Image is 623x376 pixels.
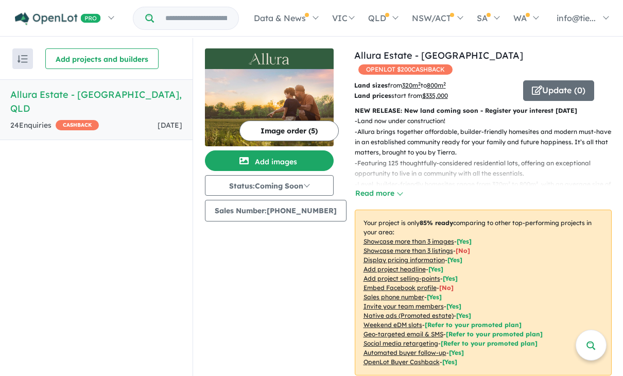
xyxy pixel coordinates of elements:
u: OpenLot Buyer Cashback [364,358,440,366]
button: Status:Coming Soon [205,175,334,196]
span: [ Yes ] [443,275,458,282]
u: Weekend eDM slots [364,321,422,329]
button: Sales Number:[PHONE_NUMBER] [205,200,347,221]
span: [Yes] [442,358,457,366]
span: CASHBACK [56,120,99,130]
span: [ No ] [439,284,454,292]
button: Add images [205,150,334,171]
button: Image order (5) [239,121,339,141]
u: Embed Facebook profile [364,284,437,292]
sup: 2 [418,81,421,87]
u: Add project selling-points [364,275,440,282]
span: [Refer to your promoted plan] [425,321,522,329]
p: Your project is only comparing to other top-performing projects in your area: - - - - - - - - - -... [355,210,612,375]
span: info@tie... [557,13,596,23]
a: Allura Estate - [GEOGRAPHIC_DATA] [354,49,523,61]
span: [DATE] [158,121,182,130]
span: [ No ] [456,247,470,254]
p: - Land now under construction! [355,116,620,126]
u: Native ads (Promoted estate) [364,312,454,319]
span: [Yes] [456,312,471,319]
u: $ 335,000 [422,92,448,99]
input: Try estate name, suburb, builder or developer [156,7,236,29]
a: Allura Estate - Bundamba LogoAllura Estate - Bundamba [205,48,334,146]
div: 24 Enquir ies [10,119,99,132]
span: [ Yes ] [446,302,461,310]
b: Land prices [354,92,391,99]
b: Land sizes [354,81,388,89]
span: [ Yes ] [428,265,443,273]
img: Allura Estate - Bundamba [205,69,334,146]
span: [ Yes ] [457,237,472,245]
u: Showcase more than 3 images [364,237,454,245]
sup: 2 [443,81,446,87]
button: Add projects and builders [45,48,159,69]
img: Openlot PRO Logo White [15,12,101,25]
button: Read more [355,187,403,199]
span: OPENLOT $ 200 CASHBACK [358,64,453,75]
u: 320 m [402,81,421,89]
p: - Allura brings together affordable, builder-friendly homesites and modern must-haves in an estab... [355,127,620,158]
p: - Featuring 125 thoughtfully-considered residential lots, offering an exceptional opportunity to ... [355,158,620,179]
span: [Refer to your promoted plan] [441,339,538,347]
span: to [421,81,446,89]
span: [ Yes ] [427,293,442,301]
span: [Refer to your promoted plan] [446,330,543,338]
span: [Yes] [449,349,464,356]
u: Showcase more than 3 listings [364,247,453,254]
p: start from [354,91,515,101]
b: 85 % ready [420,219,453,227]
u: Geo-targeted email & SMS [364,330,443,338]
p: NEW RELEASE: New land coming soon - Register your interest [DATE] [355,106,612,116]
u: 800 m [427,81,446,89]
p: - Level, builder-friendly homesites range from 320m² to 800m², with an average size of 440m². [355,179,620,200]
u: Add project headline [364,265,426,273]
span: [ Yes ] [447,256,462,264]
u: Sales phone number [364,293,424,301]
u: Social media retargeting [364,339,438,347]
p: from [354,80,515,91]
h5: Allura Estate - [GEOGRAPHIC_DATA] , QLD [10,88,182,115]
u: Display pricing information [364,256,445,264]
u: Automated buyer follow-up [364,349,446,356]
button: Update (0) [523,80,594,101]
img: sort.svg [18,55,28,63]
u: Invite your team members [364,302,444,310]
img: Allura Estate - Bundamba Logo [209,53,330,65]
